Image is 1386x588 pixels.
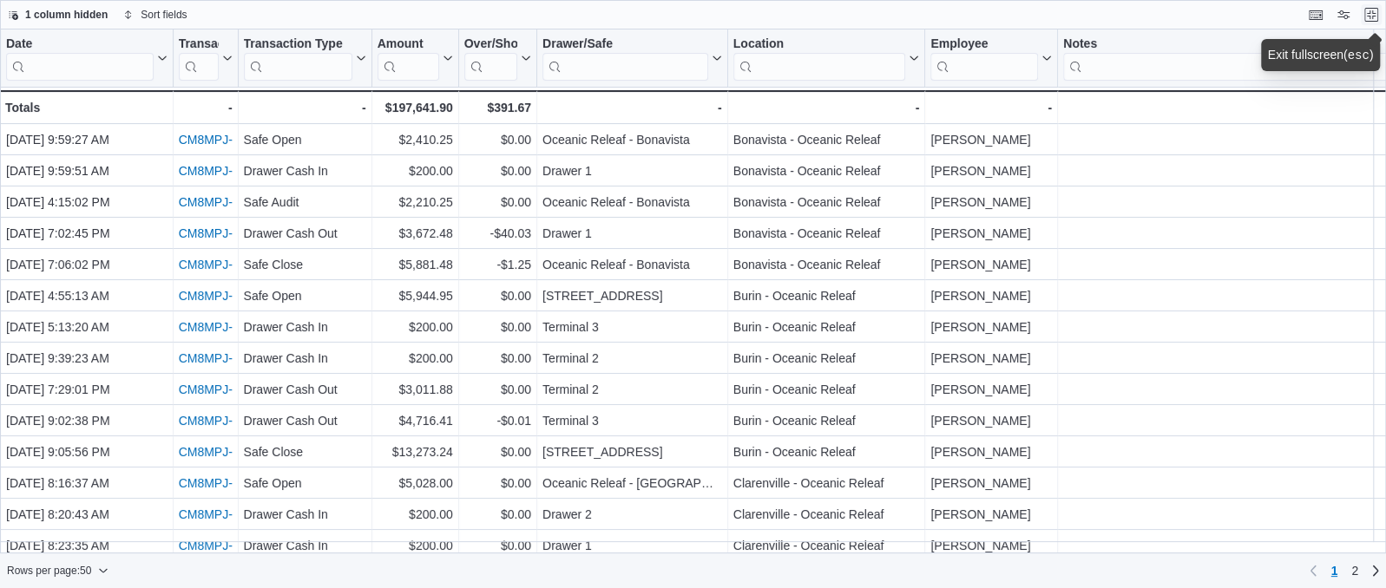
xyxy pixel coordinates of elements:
div: Burin - Oceanic Releaf [733,441,920,462]
div: Bonavista - Oceanic Releaf [733,192,920,212]
div: $0.00 [464,348,531,369]
a: Next page [1365,560,1386,581]
div: Drawer 1 [542,223,722,244]
div: -$40.03 [464,223,531,244]
div: $5,881.48 [378,254,453,275]
a: CM8MPJ-78238 [179,445,266,459]
div: - [733,97,920,118]
a: CM8MPJ-78181 [179,507,266,521]
div: Safe Open [244,129,366,150]
div: Date [6,36,154,81]
div: Employee [930,36,1038,53]
div: Clarenville - Oceanic Releaf [733,535,920,556]
a: CM8MPJ-78182 [179,539,266,552]
div: [PERSON_NAME] [930,129,1052,150]
div: [DATE] 7:02:45 PM [6,223,168,244]
div: [DATE] 8:23:35 AM [6,535,168,556]
div: -$0.01 [464,410,531,431]
div: [PERSON_NAME] [930,441,1052,462]
div: Safe Close [244,441,366,462]
a: Page 2 of 2 [1344,557,1365,585]
div: [PERSON_NAME] [930,254,1052,275]
ul: Pagination for preceding grid [1324,557,1365,585]
div: - [930,97,1052,118]
div: [DATE] 8:16:37 AM [6,473,168,493]
div: Over/Short [464,36,517,53]
a: CM8MPJ-78174 [179,320,266,334]
div: Transaction Type [244,36,352,81]
div: $200.00 [378,348,453,369]
div: [PERSON_NAME] [930,317,1052,337]
div: [DATE] 4:15:02 PM [6,192,168,212]
div: [DATE] 9:59:27 AM [6,129,168,150]
div: $391.67 [464,97,531,118]
button: Employee [930,36,1052,81]
div: [DATE] 9:59:51 AM [6,160,168,181]
div: Oceanic Releaf - Bonavista [542,129,722,150]
div: [PERSON_NAME] [930,535,1052,556]
div: Bonavista - Oceanic Releaf [733,254,920,275]
div: Clarenville - Oceanic Releaf [733,473,920,493]
div: $0.00 [464,379,531,400]
div: [PERSON_NAME] [930,379,1052,400]
div: $5,028.00 [378,473,453,493]
div: [STREET_ADDRESS] [542,285,722,306]
button: Location [733,36,920,81]
a: CM8MPJ-78225 [179,382,266,396]
div: Location [733,36,906,81]
div: [PERSON_NAME] [930,473,1052,493]
div: Drawer Cash In [244,535,366,556]
button: Keyboard shortcuts [1305,4,1326,25]
div: [PERSON_NAME] [930,410,1052,431]
div: [PERSON_NAME] [930,285,1052,306]
div: [PERSON_NAME] [930,192,1052,212]
div: [PERSON_NAME] [930,504,1052,525]
div: $0.00 [464,285,531,306]
div: $200.00 [378,504,453,525]
span: Sort fields [141,8,187,22]
div: Oceanic Releaf - Bonavista [542,254,722,275]
div: $200.00 [378,535,453,556]
nav: Pagination for preceding grid [1303,557,1386,585]
div: Terminal 2 [542,348,722,369]
div: Drawer Cash In [244,504,366,525]
button: Amount [378,36,453,81]
div: $2,210.25 [378,192,453,212]
div: $0.00 [464,317,531,337]
div: Drawer Cash In [244,160,366,181]
button: Display options [1333,4,1354,25]
div: Drawer 1 [542,160,722,181]
div: $0.00 [464,160,531,181]
div: Safe Audit [244,192,366,212]
div: Safe Open [244,473,366,493]
div: Date [6,36,154,53]
div: Amount [378,36,439,81]
div: -$1.25 [464,254,531,275]
div: [DATE] 5:13:20 AM [6,317,168,337]
button: 1 column hidden [1,4,115,25]
div: Transaction Type [244,36,352,53]
span: Rows per page : 50 [7,564,91,578]
div: Amount [378,36,439,53]
div: [STREET_ADDRESS] [542,441,722,462]
div: $0.00 [464,441,531,462]
div: $3,011.88 [378,379,453,400]
div: Bonavista - Oceanic Releaf [733,129,920,150]
a: CM8MPJ-78201 [179,164,266,178]
div: $197,641.90 [378,97,453,118]
button: Drawer/Safe [542,36,722,81]
div: $200.00 [378,160,453,181]
button: Transaction # [179,36,233,81]
div: Oceanic Releaf - Bonavista [542,192,722,212]
a: CM8MPJ-78216 [179,195,266,209]
span: 1 column hidden [25,8,108,22]
div: - [542,97,722,118]
div: Burin - Oceanic Releaf [733,379,920,400]
div: - [179,97,233,118]
div: Over/Short [464,36,517,81]
div: Burin - Oceanic Releaf [733,317,920,337]
kbd: esc [1347,49,1369,62]
div: Terminal 3 [542,410,722,431]
div: Terminal 2 [542,379,722,400]
div: $0.00 [464,535,531,556]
